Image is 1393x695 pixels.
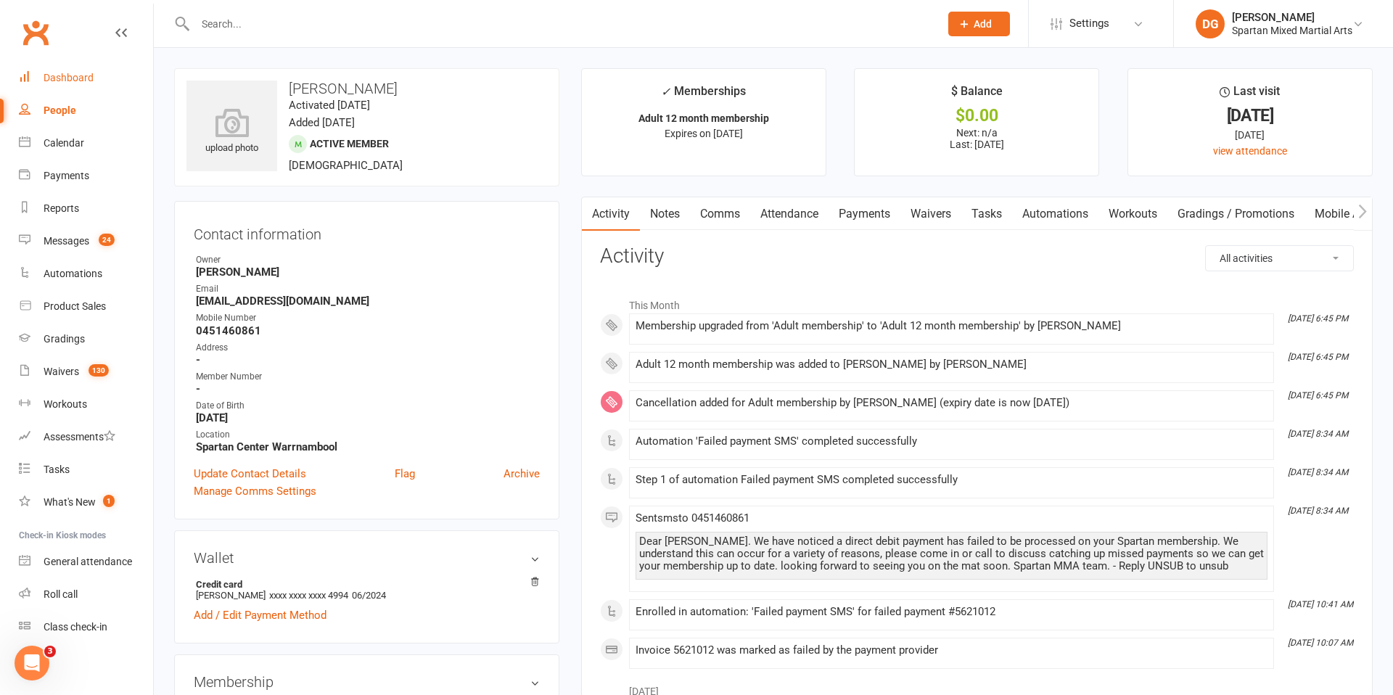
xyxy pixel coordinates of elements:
[196,411,540,424] strong: [DATE]
[44,646,56,657] span: 3
[196,282,540,296] div: Email
[196,382,540,395] strong: -
[1288,429,1348,439] i: [DATE] 8:34 AM
[194,606,326,624] a: Add / Edit Payment Method
[196,579,533,590] strong: Credit card
[17,15,54,51] a: Clubworx
[636,397,1267,409] div: Cancellation added for Adult membership by [PERSON_NAME] (expiry date is now [DATE])
[19,323,153,355] a: Gradings
[44,333,85,345] div: Gradings
[19,94,153,127] a: People
[868,127,1085,150] p: Next: n/a Last: [DATE]
[44,464,70,475] div: Tasks
[639,535,1264,572] div: Dear [PERSON_NAME]. We have noticed a direct debit payment has failed to be processed on your Spa...
[310,138,389,149] span: Active member
[44,235,89,247] div: Messages
[99,234,115,246] span: 24
[1213,145,1287,157] a: view attendance
[1220,82,1280,108] div: Last visit
[194,577,540,603] li: [PERSON_NAME]
[19,421,153,453] a: Assessments
[1141,108,1359,123] div: [DATE]
[640,197,690,231] a: Notes
[1288,506,1348,516] i: [DATE] 8:34 AM
[44,621,107,633] div: Class check-in
[44,170,89,181] div: Payments
[582,197,640,231] a: Activity
[44,104,76,116] div: People
[44,72,94,83] div: Dashboard
[19,355,153,388] a: Waivers 130
[194,674,540,690] h3: Membership
[196,353,540,366] strong: -
[19,290,153,323] a: Product Sales
[44,556,132,567] div: General attendance
[1167,197,1304,231] a: Gradings / Promotions
[19,611,153,643] a: Class kiosk mode
[194,482,316,500] a: Manage Comms Settings
[638,112,769,124] strong: Adult 12 month membership
[196,253,540,267] div: Owner
[636,644,1267,657] div: Invoice 5621012 was marked as failed by the payment provider
[1141,127,1359,143] div: [DATE]
[186,81,547,96] h3: [PERSON_NAME]
[196,295,540,308] strong: [EMAIL_ADDRESS][DOMAIN_NAME]
[191,14,929,34] input: Search...
[1288,467,1348,477] i: [DATE] 8:34 AM
[196,311,540,325] div: Mobile Number
[636,606,1267,618] div: Enrolled in automation: 'Failed payment SMS' for failed payment #5621012
[1069,7,1109,40] span: Settings
[289,116,355,129] time: Added [DATE]
[661,85,670,99] i: ✓
[196,370,540,384] div: Member Number
[1288,599,1353,609] i: [DATE] 10:41 AM
[1012,197,1098,231] a: Automations
[1288,638,1353,648] i: [DATE] 10:07 AM
[19,160,153,192] a: Payments
[1288,313,1348,324] i: [DATE] 6:45 PM
[636,320,1267,332] div: Membership upgraded from 'Adult membership' to 'Adult 12 month membership' by [PERSON_NAME]
[1304,197,1383,231] a: Mobile App
[352,590,386,601] span: 06/2024
[19,225,153,258] a: Messages 24
[19,388,153,421] a: Workouts
[1288,352,1348,362] i: [DATE] 6:45 PM
[900,197,961,231] a: Waivers
[661,82,746,109] div: Memberships
[269,590,348,601] span: xxxx xxxx xxxx 4994
[961,197,1012,231] a: Tasks
[504,465,540,482] a: Archive
[1288,390,1348,400] i: [DATE] 6:45 PM
[974,18,992,30] span: Add
[19,258,153,290] a: Automations
[868,108,1085,123] div: $0.00
[19,127,153,160] a: Calendar
[44,588,78,600] div: Roll call
[44,398,87,410] div: Workouts
[636,474,1267,486] div: Step 1 of automation Failed payment SMS completed successfully
[665,128,743,139] span: Expires on [DATE]
[196,324,540,337] strong: 0451460861
[289,99,370,112] time: Activated [DATE]
[690,197,750,231] a: Comms
[44,300,106,312] div: Product Sales
[15,646,49,680] iframe: Intercom live chat
[636,358,1267,371] div: Adult 12 month membership was added to [PERSON_NAME] by [PERSON_NAME]
[948,12,1010,36] button: Add
[829,197,900,231] a: Payments
[196,266,540,279] strong: [PERSON_NAME]
[636,435,1267,448] div: Automation 'Failed payment SMS' completed successfully
[289,159,403,172] span: [DEMOGRAPHIC_DATA]
[89,364,109,377] span: 130
[1196,9,1225,38] div: DG
[196,399,540,413] div: Date of Birth
[196,341,540,355] div: Address
[636,511,749,525] span: Sent sms to 0451460861
[19,192,153,225] a: Reports
[600,290,1354,313] li: This Month
[19,546,153,578] a: General attendance kiosk mode
[44,496,96,508] div: What's New
[1232,11,1352,24] div: [PERSON_NAME]
[196,428,540,442] div: Location
[395,465,415,482] a: Flag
